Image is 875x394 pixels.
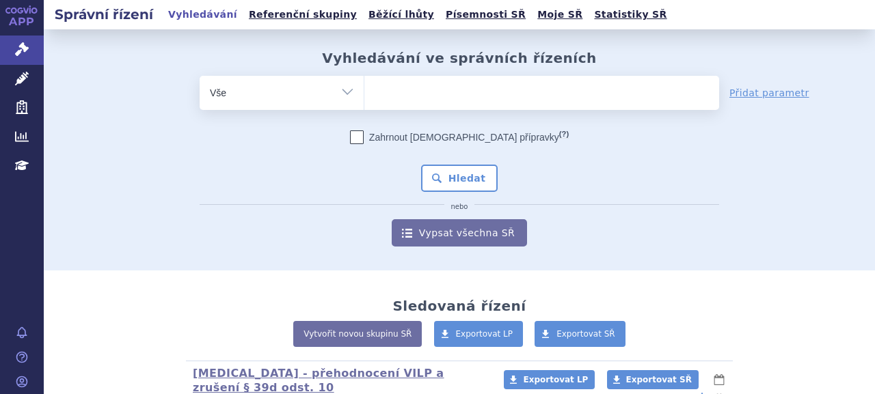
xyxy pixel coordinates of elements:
a: Statistiky SŘ [590,5,671,24]
a: Exportovat LP [504,370,595,389]
span: Exportovat SŘ [626,375,692,384]
h2: Vyhledávání ve správních řízeních [322,50,597,66]
a: Vypsat všechna SŘ [392,219,527,247]
i: nebo [444,203,475,211]
a: Přidat parametr [729,86,809,100]
a: Exportovat SŘ [607,370,699,389]
a: Exportovat LP [434,321,524,347]
a: Vytvořit novou skupinu SŘ [293,321,422,347]
h2: Sledovaná řízení [392,298,526,314]
a: [MEDICAL_DATA] - přehodnocení VILP a zrušení § 39d odst. 10 [193,367,444,394]
span: Exportovat LP [456,329,513,339]
a: Referenční skupiny [245,5,361,24]
button: lhůty [712,371,726,388]
a: Písemnosti SŘ [442,5,530,24]
a: Vyhledávání [164,5,241,24]
h2: Správní řízení [44,5,164,24]
a: Moje SŘ [533,5,587,24]
span: Exportovat LP [523,375,588,384]
a: Běžící lhůty [364,5,438,24]
abbr: (?) [559,130,569,139]
label: Zahrnout [DEMOGRAPHIC_DATA] přípravky [350,130,569,144]
button: Hledat [421,165,498,192]
a: Exportovat SŘ [535,321,625,347]
span: Exportovat SŘ [556,329,615,339]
